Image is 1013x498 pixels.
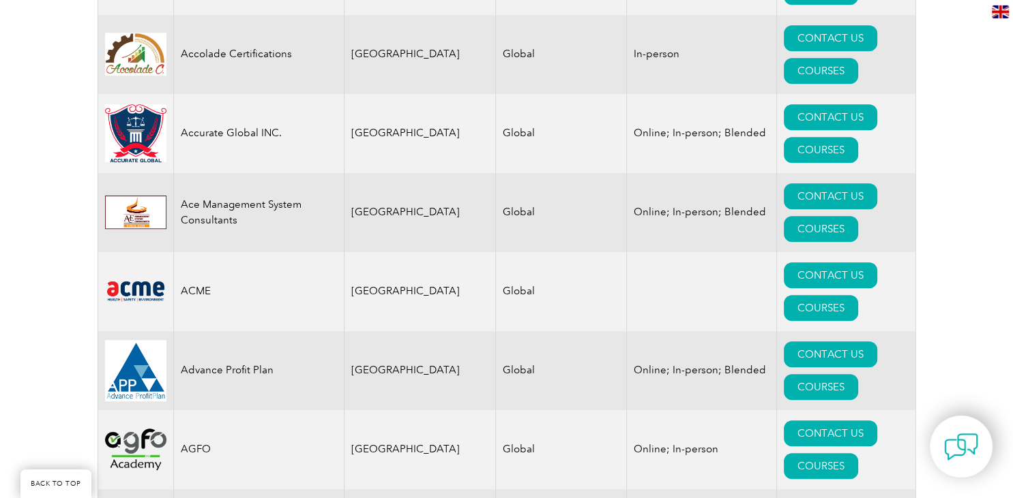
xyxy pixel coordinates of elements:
img: contact-chat.png [944,430,978,464]
td: Global [496,173,627,252]
td: Global [496,94,627,173]
td: [GEOGRAPHIC_DATA] [344,331,496,410]
td: [GEOGRAPHIC_DATA] [344,15,496,94]
td: ACME [173,252,344,331]
a: COURSES [784,453,858,479]
td: Global [496,15,627,94]
a: CONTACT US [784,341,877,367]
td: Accolade Certifications [173,15,344,94]
a: COURSES [784,374,858,400]
td: [GEOGRAPHIC_DATA] [344,252,496,331]
img: en [992,5,1009,18]
td: [GEOGRAPHIC_DATA] [344,173,496,252]
td: Accurate Global INC. [173,94,344,173]
td: Global [496,252,627,331]
a: CONTACT US [784,104,877,130]
td: In-person [627,15,777,94]
img: 0f03f964-e57c-ec11-8d20-002248158ec2-logo.png [105,279,166,304]
img: 1a94dd1a-69dd-eb11-bacb-002248159486-logo.jpg [105,33,166,76]
td: Global [496,331,627,410]
a: CONTACT US [784,183,877,209]
td: Online; In-person [627,410,777,489]
td: AGFO [173,410,344,489]
img: cd2924ac-d9bc-ea11-a814-000d3a79823d-logo.jpg [105,340,166,401]
a: COURSES [784,137,858,163]
a: CONTACT US [784,25,877,51]
td: Global [496,410,627,489]
td: Online; In-person; Blended [627,94,777,173]
td: Advance Profit Plan [173,331,344,410]
a: CONTACT US [784,262,877,288]
td: Ace Management System Consultants [173,173,344,252]
img: a034a1f6-3919-f011-998a-0022489685a1-logo.png [105,104,166,163]
img: 306afd3c-0a77-ee11-8179-000d3ae1ac14-logo.jpg [105,196,166,229]
img: 2d900779-188b-ea11-a811-000d3ae11abd-logo.png [105,429,166,469]
a: COURSES [784,58,858,84]
a: COURSES [784,295,858,321]
a: BACK TO TOP [20,469,91,498]
td: Online; In-person; Blended [627,331,777,410]
a: COURSES [784,216,858,242]
td: [GEOGRAPHIC_DATA] [344,94,496,173]
td: [GEOGRAPHIC_DATA] [344,410,496,489]
td: Online; In-person; Blended [627,173,777,252]
a: CONTACT US [784,420,877,446]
